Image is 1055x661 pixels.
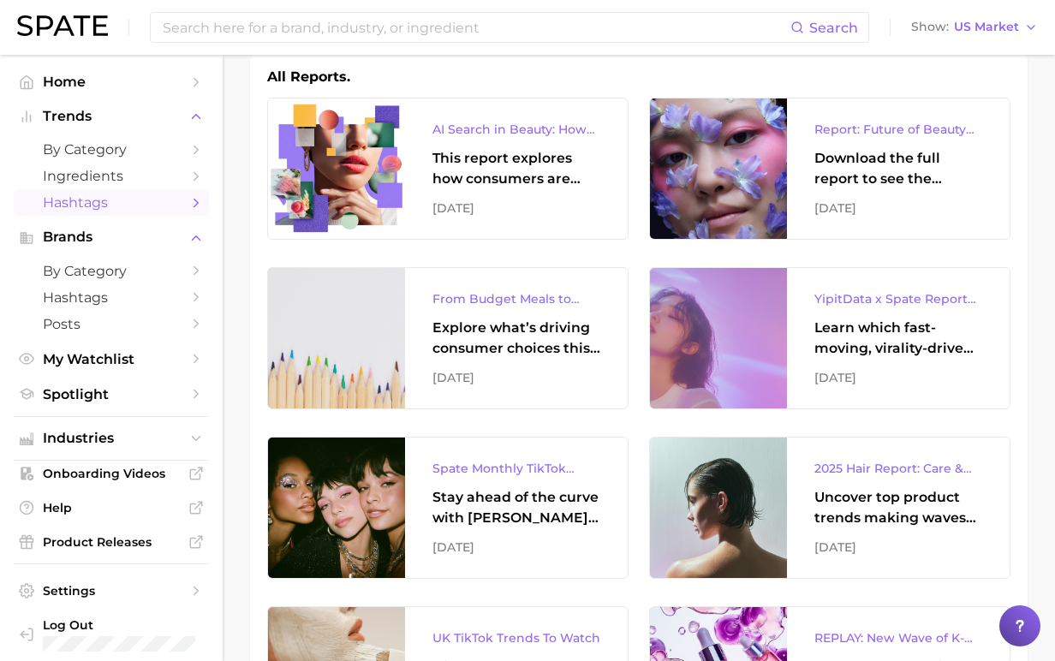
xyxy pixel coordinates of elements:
div: 2025 Hair Report: Care & Styling Products [814,458,982,479]
img: SPATE [17,15,108,36]
span: Trends [43,109,180,124]
span: Ingredients [43,168,180,184]
div: [DATE] [432,537,600,557]
div: REPLAY: New Wave of K-Beauty [814,628,982,648]
div: YipitData x Spate Report Virality-Driven Brands Are Taking a Slice of the Beauty Pie [814,289,982,309]
a: From Budget Meals to Functional Snacks: Food & Beverage Trends Shaping Consumer Behavior This Sch... [267,267,629,409]
div: This report explores how consumers are engaging with AI-powered search tools — and what it means ... [432,148,600,189]
span: Onboarding Videos [43,466,180,481]
a: Hashtags [14,284,209,311]
div: [DATE] [814,537,982,557]
div: [DATE] [432,367,600,388]
div: Uncover top product trends making waves across platforms — along with key insights into benefits,... [814,487,982,528]
a: My Watchlist [14,346,209,372]
span: Hashtags [43,194,180,211]
div: Explore what’s driving consumer choices this back-to-school season From budget-friendly meals to ... [432,318,600,359]
a: Settings [14,578,209,604]
div: [DATE] [814,198,982,218]
h1: All Reports. [267,67,350,87]
div: AI Search in Beauty: How Consumers Are Using ChatGPT vs. Google Search [432,119,600,140]
div: Download the full report to see the Future of Beauty trends we unpacked during the webinar. [814,148,982,189]
div: Learn which fast-moving, virality-driven brands are leading the pack, the risks of viral growth, ... [814,318,982,359]
a: Home [14,68,209,95]
a: Spate Monthly TikTok Brands TrackerStay ahead of the curve with [PERSON_NAME]’s latest monthly tr... [267,437,629,579]
a: Log out. Currently logged in with e-mail christine.kappner@mane.com. [14,612,209,657]
div: UK TikTok Trends To Watch [432,628,600,648]
span: Show [911,22,949,32]
span: Brands [43,229,180,245]
div: [DATE] [432,198,600,218]
a: Spotlight [14,381,209,408]
span: Help [43,500,180,515]
button: Trends [14,104,209,129]
span: Home [43,74,180,90]
a: YipitData x Spate Report Virality-Driven Brands Are Taking a Slice of the Beauty PieLearn which f... [649,267,1010,409]
div: [DATE] [814,367,982,388]
span: by Category [43,141,180,158]
a: Report: Future of Beauty WebinarDownload the full report to see the Future of Beauty trends we un... [649,98,1010,240]
a: Posts [14,311,209,337]
input: Search here for a brand, industry, or ingredient [161,13,790,42]
button: ShowUS Market [907,16,1042,39]
a: Hashtags [14,189,209,216]
div: Report: Future of Beauty Webinar [814,119,982,140]
button: Industries [14,426,209,451]
a: AI Search in Beauty: How Consumers Are Using ChatGPT vs. Google SearchThis report explores how co... [267,98,629,240]
span: Posts [43,316,180,332]
a: 2025 Hair Report: Care & Styling ProductsUncover top product trends making waves across platforms... [649,437,1010,579]
a: Onboarding Videos [14,461,209,486]
span: Product Releases [43,534,180,550]
div: Spate Monthly TikTok Brands Tracker [432,458,600,479]
span: My Watchlist [43,351,180,367]
a: Ingredients [14,163,209,189]
span: Settings [43,583,180,598]
button: Brands [14,224,209,250]
span: Industries [43,431,180,446]
span: Spotlight [43,386,180,402]
a: Product Releases [14,529,209,555]
span: Search [809,20,858,36]
a: by Category [14,258,209,284]
span: Hashtags [43,289,180,306]
a: by Category [14,136,209,163]
span: US Market [954,22,1019,32]
div: From Budget Meals to Functional Snacks: Food & Beverage Trends Shaping Consumer Behavior This Sch... [432,289,600,309]
span: Log Out [43,617,224,633]
span: by Category [43,263,180,279]
a: Help [14,495,209,521]
div: Stay ahead of the curve with [PERSON_NAME]’s latest monthly tracker, spotlighting the fastest-gro... [432,487,600,528]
